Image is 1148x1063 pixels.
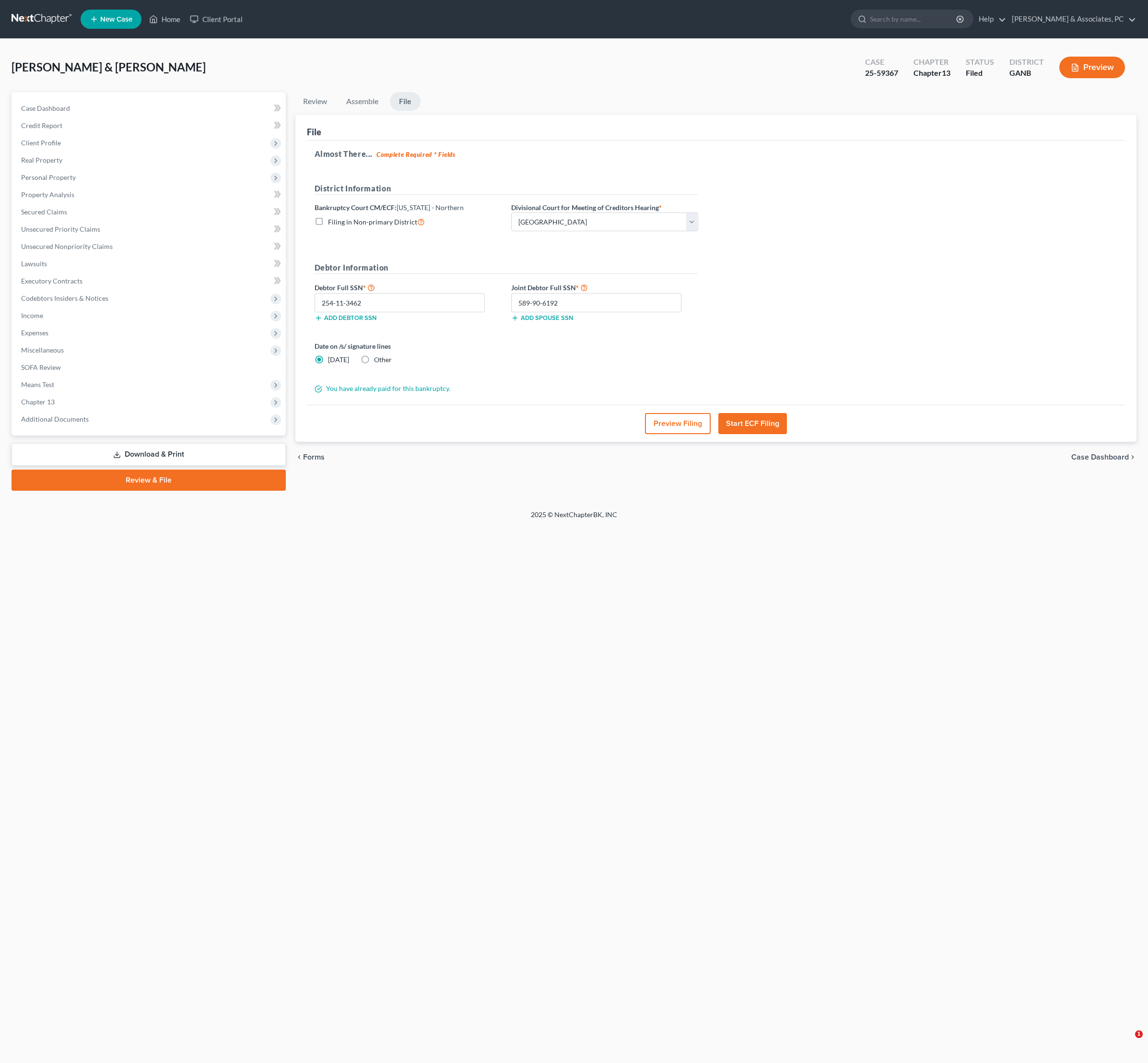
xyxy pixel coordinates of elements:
[21,346,64,354] span: Miscellaneous
[1009,57,1044,68] div: District
[21,208,67,216] span: Secured Claims
[21,121,62,130] span: Credit Report
[295,92,335,111] a: Review
[865,57,898,68] div: Case
[1071,453,1136,461] a: Case Dashboard chevron_right
[315,341,502,351] label: Date on /s/ signature lines
[100,16,132,23] span: New Case
[1007,11,1136,28] a: [PERSON_NAME] & Associates, PC
[645,413,711,434] button: Preview Filing
[13,100,286,117] a: Case Dashboard
[21,242,113,250] span: Unsecured Nonpriority Claims
[21,260,47,268] span: Lawsuits
[315,148,1118,160] h5: Almost There...
[21,311,43,319] span: Income
[185,11,247,28] a: Client Portal
[397,203,464,212] span: [US_STATE] - Northern
[1059,57,1125,78] button: Preview
[21,363,61,371] span: SOFA Review
[13,272,286,290] a: Executory Contracts
[303,453,325,461] span: Forms
[1129,453,1136,461] i: chevron_right
[328,355,349,364] span: [DATE]
[942,68,950,77] span: 13
[295,453,303,461] i: chevron_left
[13,186,286,203] a: Property Analysis
[966,57,994,68] div: Status
[21,294,108,302] span: Codebtors Insiders & Notices
[12,443,286,466] a: Download & Print
[315,314,376,322] button: Add debtor SSN
[718,413,787,434] button: Start ECF Filing
[21,225,100,233] span: Unsecured Priority Claims
[13,203,286,221] a: Secured Claims
[376,151,456,158] strong: Complete Required * Fields
[390,92,421,111] a: File
[1115,1030,1138,1053] iframe: Intercom live chat
[301,510,847,527] div: 2025 © NextChapterBK, INC
[511,314,573,322] button: Add spouse SSN
[315,293,485,312] input: XXX-XX-XXXX
[328,218,417,226] span: Filing in Non-primary District
[21,156,62,164] span: Real Property
[13,238,286,255] a: Unsecured Nonpriority Claims
[13,255,286,272] a: Lawsuits
[21,173,76,181] span: Personal Property
[12,470,286,491] a: Review & File
[511,293,682,312] input: XXX-XX-XXXX
[21,415,89,423] span: Additional Documents
[21,329,48,337] span: Expenses
[966,68,994,79] div: Filed
[13,359,286,376] a: SOFA Review
[12,60,206,74] span: [PERSON_NAME] & [PERSON_NAME]
[865,68,898,79] div: 25-59367
[310,282,506,293] label: Debtor Full SSN
[1135,1030,1143,1038] span: 1
[21,380,54,389] span: Means Test
[974,11,1006,28] a: Help
[144,11,185,28] a: Home
[315,262,698,274] h5: Debtor Information
[307,126,321,138] div: File
[21,104,70,112] span: Case Dashboard
[1009,68,1044,79] div: GANB
[310,384,703,393] div: You have already paid for this bankruptcy.
[339,92,386,111] a: Assemble
[870,10,958,28] input: Search by name...
[295,453,338,461] button: chevron_left Forms
[374,355,392,364] span: Other
[1071,453,1129,461] span: Case Dashboard
[914,57,950,68] div: Chapter
[506,282,703,293] label: Joint Debtor Full SSN
[21,139,61,147] span: Client Profile
[511,202,662,213] label: Divisional Court for Meeting of Creditors Hearing
[315,202,464,213] label: Bankruptcy Court CM/ECF:
[21,190,74,199] span: Property Analysis
[914,68,950,79] div: Chapter
[21,277,82,285] span: Executory Contracts
[13,117,286,134] a: Credit Report
[21,398,55,406] span: Chapter 13
[315,183,698,195] h5: District Information
[13,221,286,238] a: Unsecured Priority Claims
